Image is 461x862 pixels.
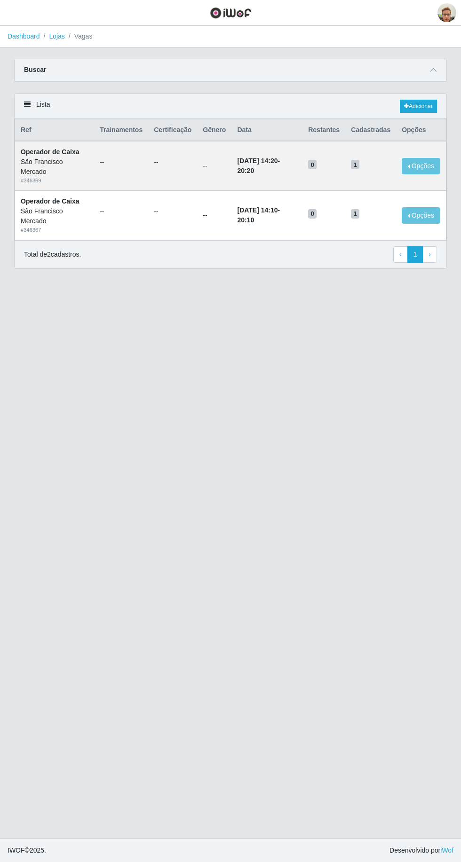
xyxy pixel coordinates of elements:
[197,119,231,141] th: Gênero
[148,119,197,141] th: Certificação
[351,160,359,169] span: 1
[407,246,423,263] a: 1
[197,191,231,240] td: --
[21,226,88,234] div: # 346367
[308,160,317,169] span: 0
[24,250,81,259] p: Total de 2 cadastros.
[24,66,46,73] strong: Buscar
[237,157,278,165] time: [DATE] 14:20
[154,157,191,167] ul: --
[393,246,408,263] a: Previous
[21,197,79,205] strong: Operador de Caixa
[237,167,254,174] time: 20:20
[302,119,345,141] th: Restantes
[389,846,453,855] span: Desenvolvido por
[393,246,437,263] nav: pagination
[94,119,148,141] th: Trainamentos
[402,207,440,224] button: Opções
[237,206,278,214] time: [DATE] 14:10
[440,846,453,854] a: iWof
[237,216,254,224] time: 20:10
[402,158,440,174] button: Opções
[399,251,402,258] span: ‹
[396,119,446,141] th: Opções
[21,148,79,156] strong: Operador de Caixa
[429,251,431,258] span: ›
[8,32,40,40] a: Dashboard
[345,119,396,141] th: Cadastradas
[21,157,88,177] div: São Francisco Mercado
[15,119,95,141] th: Ref
[400,100,437,113] a: Adicionar
[21,177,88,185] div: # 346369
[15,94,446,119] div: Lista
[237,206,280,224] strong: -
[351,209,359,219] span: 1
[21,206,88,226] div: São Francisco Mercado
[8,846,46,855] span: © 2025 .
[65,31,93,41] li: Vagas
[210,7,252,19] img: CoreUI Logo
[100,157,143,167] ul: --
[100,207,143,217] ul: --
[49,32,64,40] a: Lojas
[154,207,191,217] ul: --
[308,209,317,219] span: 0
[197,141,231,190] td: --
[8,846,25,854] span: IWOF
[422,246,437,263] a: Next
[237,157,280,174] strong: -
[231,119,302,141] th: Data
